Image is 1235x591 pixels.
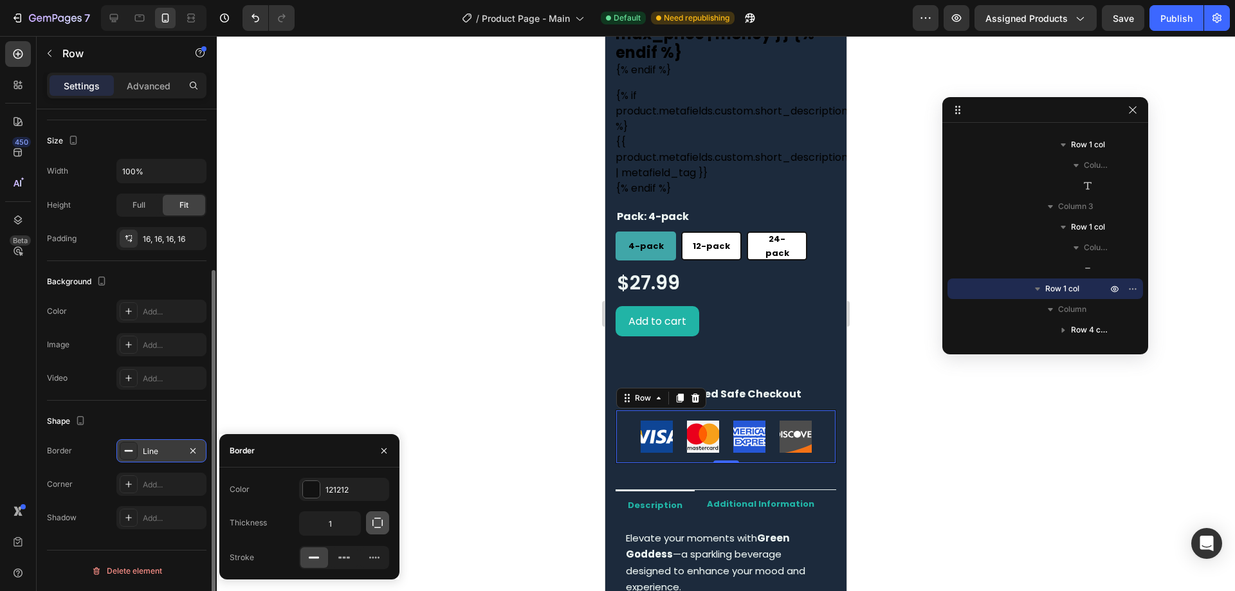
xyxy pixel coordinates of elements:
div: Height [47,199,71,211]
div: Video [47,372,68,384]
span: Row 1 col [1045,282,1079,295]
div: Add... [143,373,203,385]
span: Fit [179,199,188,211]
span: Default [614,12,641,24]
button: Save [1102,5,1144,31]
p: 7 [84,10,90,26]
p: Row [62,46,172,61]
span: Assigned Products [985,12,1068,25]
span: Need republishing [664,12,729,24]
div: Open Intercom Messenger [1191,528,1222,559]
div: Background [47,273,109,291]
input: Auto [117,159,206,183]
input: Auto [300,512,360,535]
div: Shadow [47,512,77,523]
button: 7 [5,5,96,31]
div: Add... [143,479,203,491]
div: Publish [1160,12,1193,25]
span: Save [1113,13,1134,24]
div: Add... [143,513,203,524]
div: Corner [47,478,73,490]
p: Advanced [127,79,170,93]
div: Undo/Redo [242,5,295,31]
div: Color [47,305,67,317]
div: Color [230,484,250,495]
div: Border [47,445,72,457]
span: Row 1 col [1071,221,1105,233]
span: Column [1084,159,1110,172]
div: Shape [47,413,88,430]
button: Assigned Products [974,5,1097,31]
div: Delete element [91,563,162,579]
span: Product Page - Main [482,12,570,25]
span: Column [1084,241,1110,254]
div: Add... [143,340,203,351]
span: Row 1 col [1071,138,1105,151]
div: Line [143,446,180,457]
button: Publish [1149,5,1203,31]
span: —a sparkling beverage designed to enhance your mood and experience. [21,511,203,558]
div: Padding [47,233,77,244]
span: Column [1058,303,1086,316]
div: Size [47,132,81,150]
div: Width [47,165,68,177]
span: Column 3 [1058,200,1093,213]
div: Stroke [230,552,254,563]
p: Settings [64,79,100,93]
div: Border [230,445,255,457]
span: Full [133,199,145,211]
span: Row 4 cols [1071,323,1110,336]
div: 121212 [325,484,386,496]
div: Thickness [230,517,267,529]
span: / [476,12,479,25]
iframe: To enrich screen reader interactions, please activate Accessibility in Grammarly extension settings [605,36,846,591]
div: Beta [10,235,31,246]
button: Delete element [47,561,206,581]
div: 16, 16, 16, 16 [143,233,203,245]
div: Add... [143,306,203,318]
div: 450 [12,137,31,147]
div: Image [47,339,69,350]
